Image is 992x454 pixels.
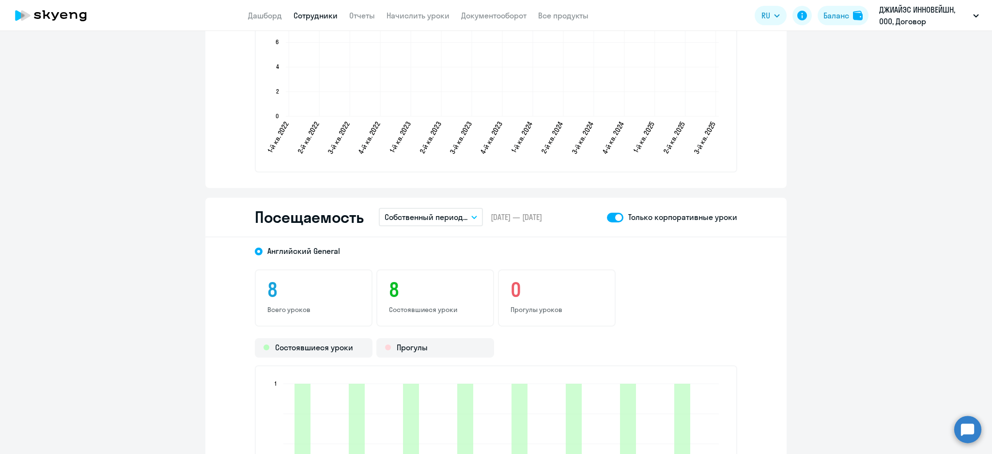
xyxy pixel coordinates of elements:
[632,120,656,154] text: 1-й кв. 2025
[266,120,291,154] text: 1-й кв. 2022
[818,6,868,25] button: Балансbalance
[761,10,770,21] span: RU
[326,120,352,156] text: 3-й кв. 2022
[853,11,863,20] img: balance
[276,88,279,95] text: 2
[511,278,603,301] h3: 0
[349,11,375,20] a: Отчеты
[385,211,467,223] p: Собственный период...
[823,10,849,21] div: Баланс
[389,278,481,301] h3: 8
[379,208,483,226] button: Собственный период...
[538,11,589,20] a: Все продукты
[387,11,449,20] a: Начислить уроки
[755,6,787,25] button: RU
[570,120,596,156] text: 3-й кв. 2024
[275,380,277,387] text: 1
[276,38,279,46] text: 6
[388,120,413,154] text: 1-й кв. 2023
[418,120,443,155] text: 2-й кв. 2023
[389,305,481,314] p: Состоявшиеся уроки
[601,120,626,156] text: 4-й кв. 2024
[267,246,340,256] span: Английский General
[376,338,494,358] div: Прогулы
[511,305,603,314] p: Прогулы уроков
[662,120,687,155] text: 2-й кв. 2025
[510,120,534,154] text: 1-й кв. 2024
[461,11,527,20] a: Документооборот
[692,120,718,156] text: 3-й кв. 2025
[276,112,279,120] text: 0
[276,63,279,70] text: 4
[628,211,737,223] p: Только корпоративные уроки
[874,4,984,27] button: ДЖИАЙЭС ИННОВЕЙШН, ООО, Договор
[356,120,382,156] text: 4-й кв. 2022
[267,305,360,314] p: Всего уроков
[255,207,363,227] h2: Посещаемость
[294,11,338,20] a: Сотрудники
[879,4,969,27] p: ДЖИАЙЭС ИННОВЕЙШН, ООО, Договор
[448,120,474,156] text: 3-й кв. 2023
[296,120,321,155] text: 2-й кв. 2022
[491,212,542,222] span: [DATE] — [DATE]
[248,11,282,20] a: Дашборд
[540,120,565,155] text: 2-й кв. 2024
[479,120,504,156] text: 4-й кв. 2023
[255,338,372,358] div: Состоявшиеся уроки
[267,278,360,301] h3: 8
